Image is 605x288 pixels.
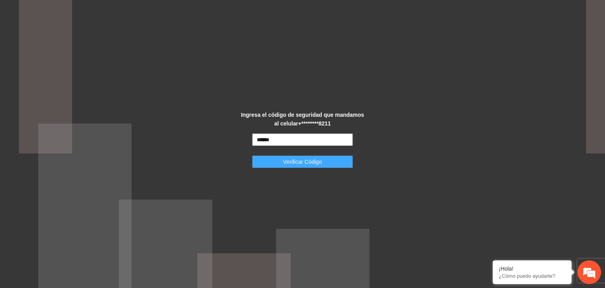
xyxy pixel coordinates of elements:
button: Verificar Código [252,155,353,168]
div: ¡Hola! [499,266,566,272]
p: ¿Cómo puedo ayudarte? [499,273,566,279]
span: Estamos en línea. [46,97,109,177]
div: Chatee con nosotros ahora [41,40,132,50]
div: Minimizar ventana de chat en vivo [129,4,148,23]
span: Verificar Código [283,157,322,166]
textarea: Escriba su mensaje y pulse “Intro” [4,199,150,226]
strong: Ingresa el código de seguridad que mandamos al celular +********8211 [241,112,364,127]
